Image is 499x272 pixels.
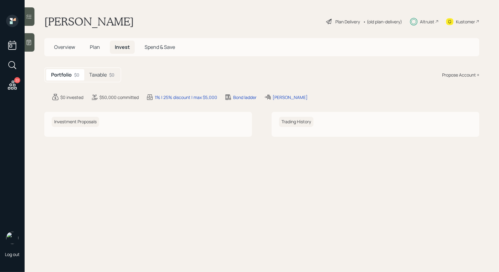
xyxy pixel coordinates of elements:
div: Plan Delivery [335,18,360,25]
span: Spend & Save [145,44,175,50]
div: 1% | 25% discount | max $5,000 [155,94,217,101]
div: [PERSON_NAME] [273,94,308,101]
div: Kustomer [456,18,475,25]
div: Altruist [420,18,434,25]
h6: Trading History [279,117,313,127]
div: $0 [109,72,114,78]
div: Bond ladder [233,94,257,101]
div: Propose Account + [442,72,479,78]
h5: Portfolio [51,72,72,78]
span: Plan [90,44,100,50]
div: $0 invested [60,94,83,101]
div: $0 [74,72,79,78]
h6: Investment Proposals [52,117,99,127]
div: Log out [5,251,20,257]
div: • (old plan-delivery) [363,18,402,25]
div: $50,000 committed [99,94,139,101]
h1: [PERSON_NAME] [44,15,134,28]
div: 22 [14,77,20,83]
h5: Taxable [89,72,107,78]
span: Invest [115,44,130,50]
img: treva-nostdahl-headshot.png [6,232,18,244]
span: Overview [54,44,75,50]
